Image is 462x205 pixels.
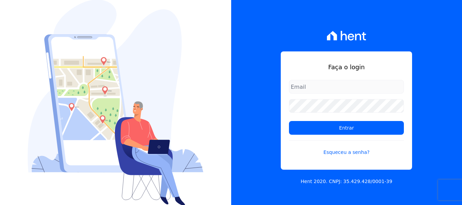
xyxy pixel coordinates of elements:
h1: Faça o login [289,62,404,72]
p: Hent 2020. CNPJ: 35.429.428/0001-39 [301,178,392,185]
input: Entrar [289,121,404,135]
a: Esqueceu a senha? [289,140,404,156]
input: Email [289,80,404,94]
